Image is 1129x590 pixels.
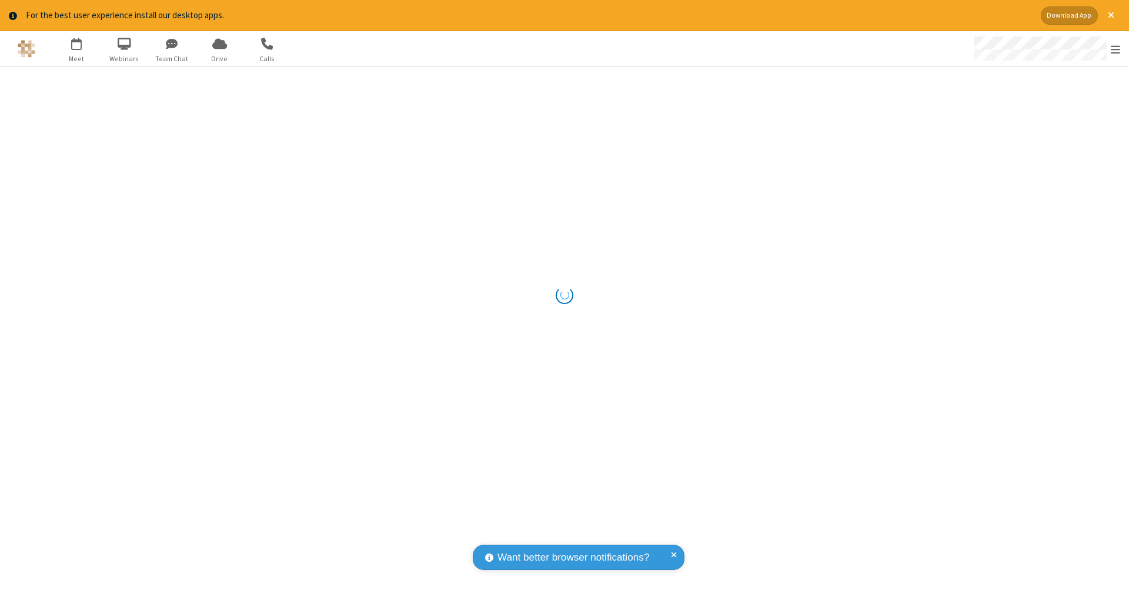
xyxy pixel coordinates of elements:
[102,54,146,64] span: Webinars
[18,40,35,58] img: QA Selenium DO NOT DELETE OR CHANGE
[150,54,194,64] span: Team Chat
[1041,6,1098,25] button: Download App
[55,54,99,64] span: Meet
[497,550,649,565] span: Want better browser notifications?
[1102,6,1120,25] button: Close alert
[198,54,242,64] span: Drive
[4,31,48,66] button: Logo
[245,54,289,64] span: Calls
[963,31,1129,66] div: Open menu
[26,9,1032,22] div: For the best user experience install our desktop apps.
